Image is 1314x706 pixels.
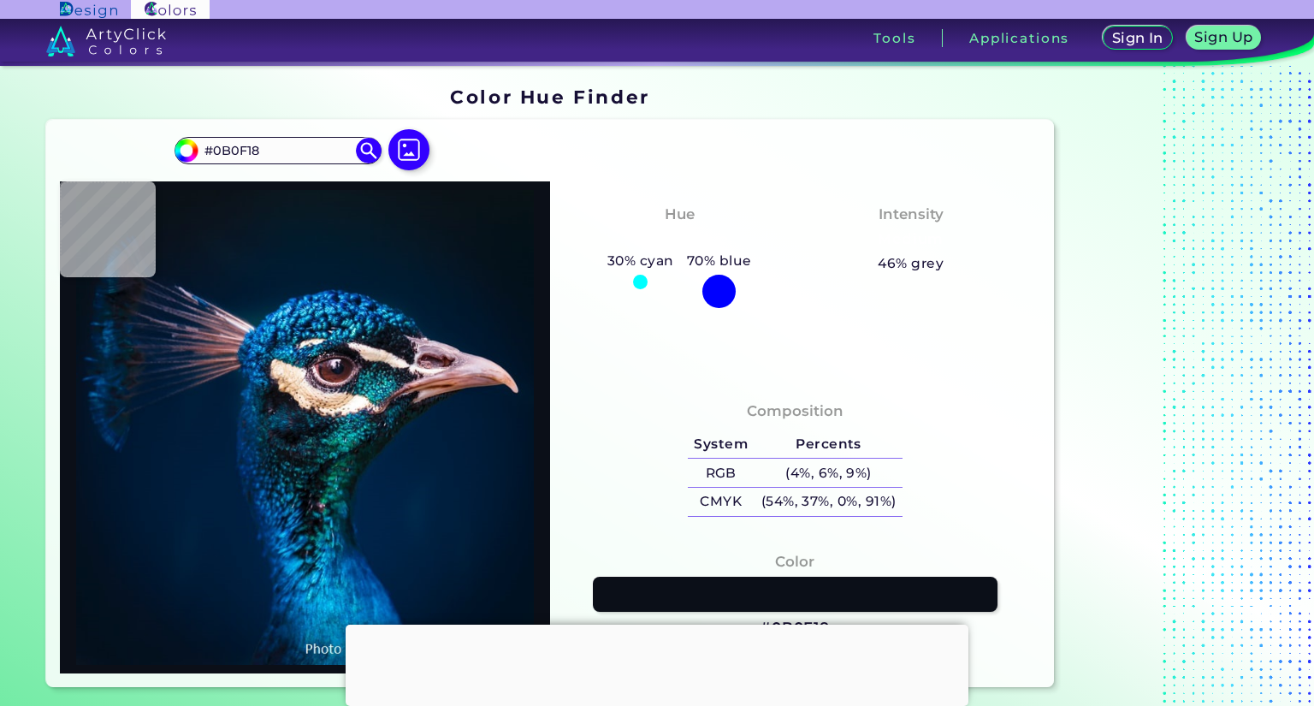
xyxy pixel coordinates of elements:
[747,399,843,424] h4: Composition
[688,488,755,516] h5: CMYK
[969,32,1069,44] h3: Applications
[1194,30,1254,44] h5: Sign Up
[388,129,429,170] img: icon picture
[665,202,695,227] h4: Hue
[688,459,755,487] h5: RGB
[871,229,951,250] h3: Medium
[356,138,382,163] img: icon search
[1102,26,1173,50] a: Sign In
[688,430,755,459] h5: System
[198,139,358,163] input: type color..
[755,488,903,516] h5: (54%, 37%, 0%, 91%)
[601,250,680,272] h5: 30% cyan
[68,190,542,665] img: img_pavlin.jpg
[755,430,903,459] h5: Percents
[346,625,968,702] iframe: Advertisement
[450,84,649,110] h1: Color Hue Finder
[761,618,830,638] h3: #0B0F18
[680,250,758,272] h5: 70% blue
[1111,31,1164,45] h5: Sign In
[873,32,915,44] h3: Tools
[60,2,117,18] img: ArtyClick Design logo
[878,252,944,275] h5: 46% grey
[1061,80,1275,694] iframe: Advertisement
[879,202,944,227] h4: Intensity
[624,229,736,250] h3: Tealish Blue
[755,459,903,487] h5: (4%, 6%, 9%)
[46,26,167,56] img: logo_artyclick_colors_white.svg
[1186,26,1262,50] a: Sign Up
[775,549,814,574] h4: Color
